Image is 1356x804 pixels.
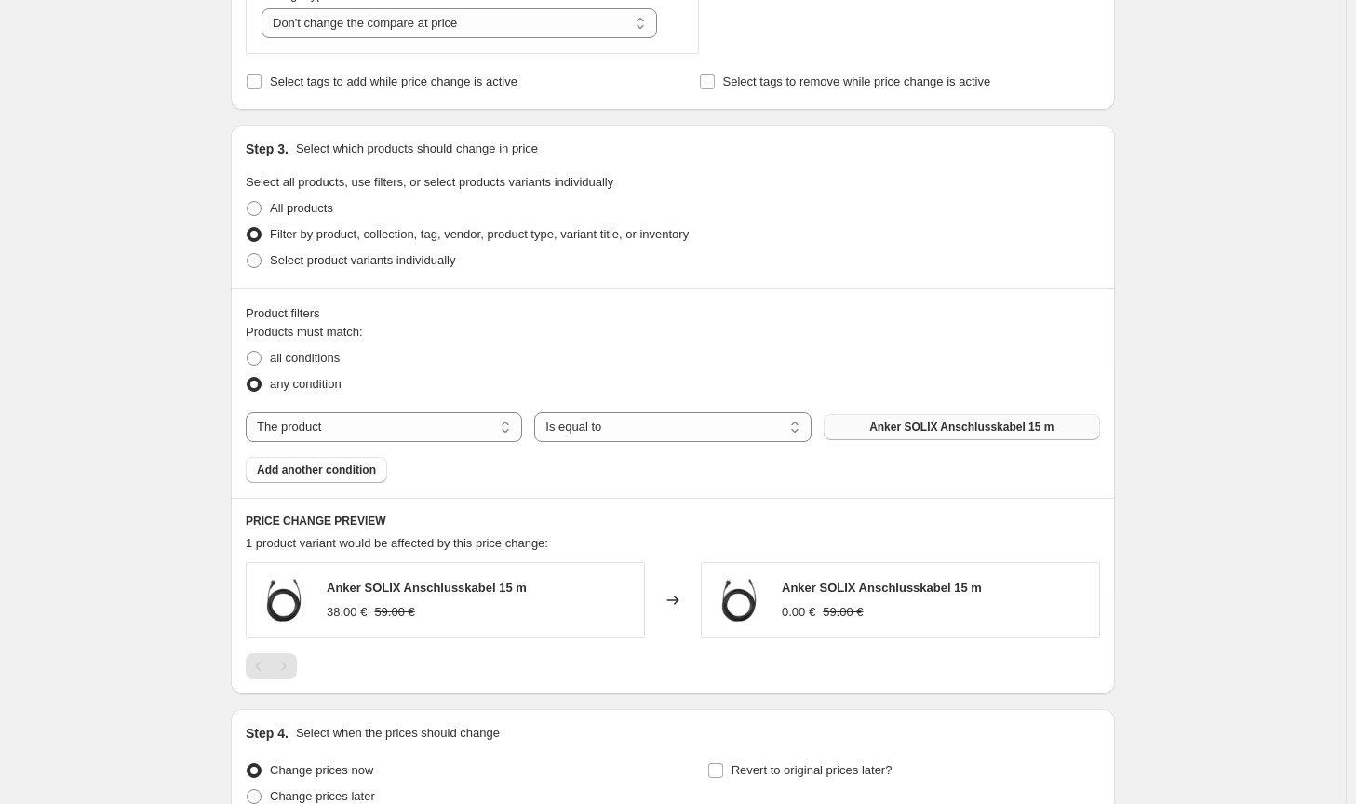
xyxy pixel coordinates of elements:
[270,227,689,241] span: Filter by product, collection, tag, vendor, product type, variant title, or inventory
[256,572,312,628] img: Anker_Solix2_Anschlusskabel15m_80x.webp
[246,304,1100,323] div: Product filters
[782,603,815,622] div: 0.00 €
[246,457,387,483] button: Add another condition
[711,572,767,628] img: Anker_Solix2_Anschlusskabel15m_80x.webp
[782,581,982,595] span: Anker SOLIX Anschlusskabel 15 m
[723,74,991,88] span: Select tags to remove while price change is active
[270,201,333,215] span: All products
[327,603,367,622] div: 38.00 €
[270,763,373,777] span: Change prices now
[270,74,517,88] span: Select tags to add while price change is active
[296,724,500,743] p: Select when the prices should change
[869,420,1054,435] span: Anker SOLIX Anschlusskabel 15 m
[246,724,289,743] h2: Step 4.
[246,175,613,189] span: Select all products, use filters, or select products variants individually
[246,325,363,339] span: Products must match:
[257,462,376,477] span: Add another condition
[270,351,340,365] span: all conditions
[374,603,414,622] strike: 59.00 €
[246,536,548,550] span: 1 product variant would be affected by this price change:
[270,789,375,803] span: Change prices later
[296,140,538,158] p: Select which products should change in price
[823,603,863,622] strike: 59.00 €
[270,253,455,267] span: Select product variants individually
[732,763,893,777] span: Revert to original prices later?
[270,377,342,391] span: any condition
[246,140,289,158] h2: Step 3.
[246,653,297,679] nav: Pagination
[246,514,1100,529] h6: PRICE CHANGE PREVIEW
[327,581,527,595] span: Anker SOLIX Anschlusskabel 15 m
[824,414,1100,440] button: Anker SOLIX Anschlusskabel 15 m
